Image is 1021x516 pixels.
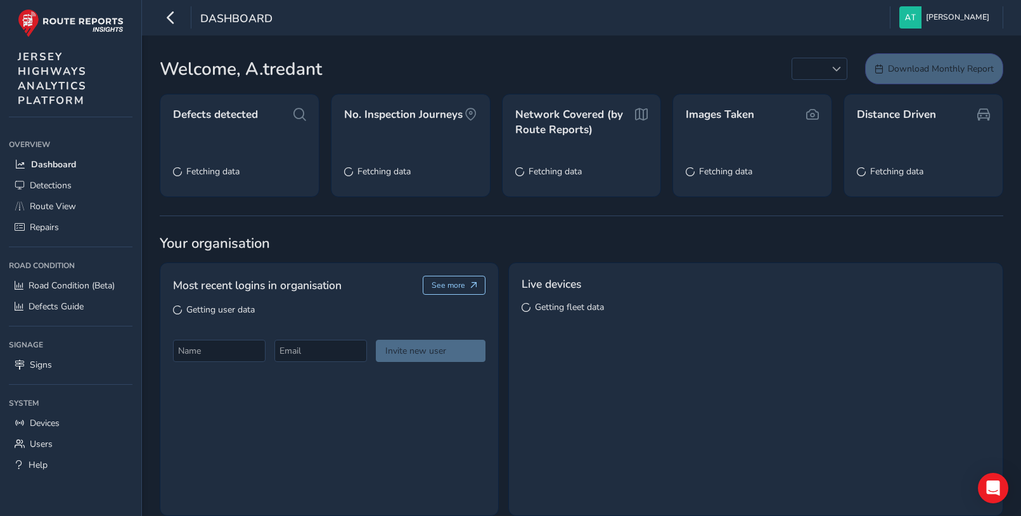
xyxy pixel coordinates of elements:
span: [PERSON_NAME] [926,6,989,29]
input: Email [274,340,367,362]
span: Detections [30,179,72,191]
span: Fetching data [529,165,582,177]
span: Distance Driven [857,107,936,122]
a: Road Condition (Beta) [9,275,132,296]
div: Road Condition [9,256,132,275]
span: Fetching data [357,165,411,177]
a: Dashboard [9,154,132,175]
button: [PERSON_NAME] [899,6,994,29]
img: diamond-layout [899,6,921,29]
img: rr logo [18,9,124,37]
div: Overview [9,135,132,154]
span: Your organisation [160,234,1003,253]
span: Signs [30,359,52,371]
span: Fetching data [699,165,752,177]
span: Getting fleet data [535,301,604,313]
span: Live devices [522,276,581,292]
span: JERSEY HIGHWAYS ANALYTICS PLATFORM [18,49,87,108]
span: Welcome, A.tredant [160,56,322,82]
span: Dashboard [31,158,76,171]
input: Name [173,340,266,362]
a: Devices [9,413,132,434]
a: Detections [9,175,132,196]
div: Open Intercom Messenger [978,473,1008,503]
span: Dashboard [200,11,273,29]
button: See more [423,276,485,295]
span: Users [30,438,53,450]
span: Route View [30,200,76,212]
a: Route View [9,196,132,217]
div: Signage [9,335,132,354]
span: Devices [30,417,60,429]
a: Defects Guide [9,296,132,317]
span: Help [29,459,48,471]
span: Road Condition (Beta) [29,280,115,292]
span: Repairs [30,221,59,233]
span: See more [432,280,465,290]
span: Defects Guide [29,300,84,313]
a: Help [9,455,132,475]
a: Repairs [9,217,132,238]
span: Most recent logins in organisation [173,277,342,293]
span: Network Covered (by Route Reports) [515,107,635,137]
span: Getting user data [186,304,255,316]
span: Fetching data [186,165,240,177]
div: System [9,394,132,413]
span: Fetching data [870,165,923,177]
span: Images Taken [686,107,754,122]
span: No. Inspection Journeys [344,107,463,122]
a: Users [9,434,132,455]
a: Signs [9,354,132,375]
span: Defects detected [173,107,258,122]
